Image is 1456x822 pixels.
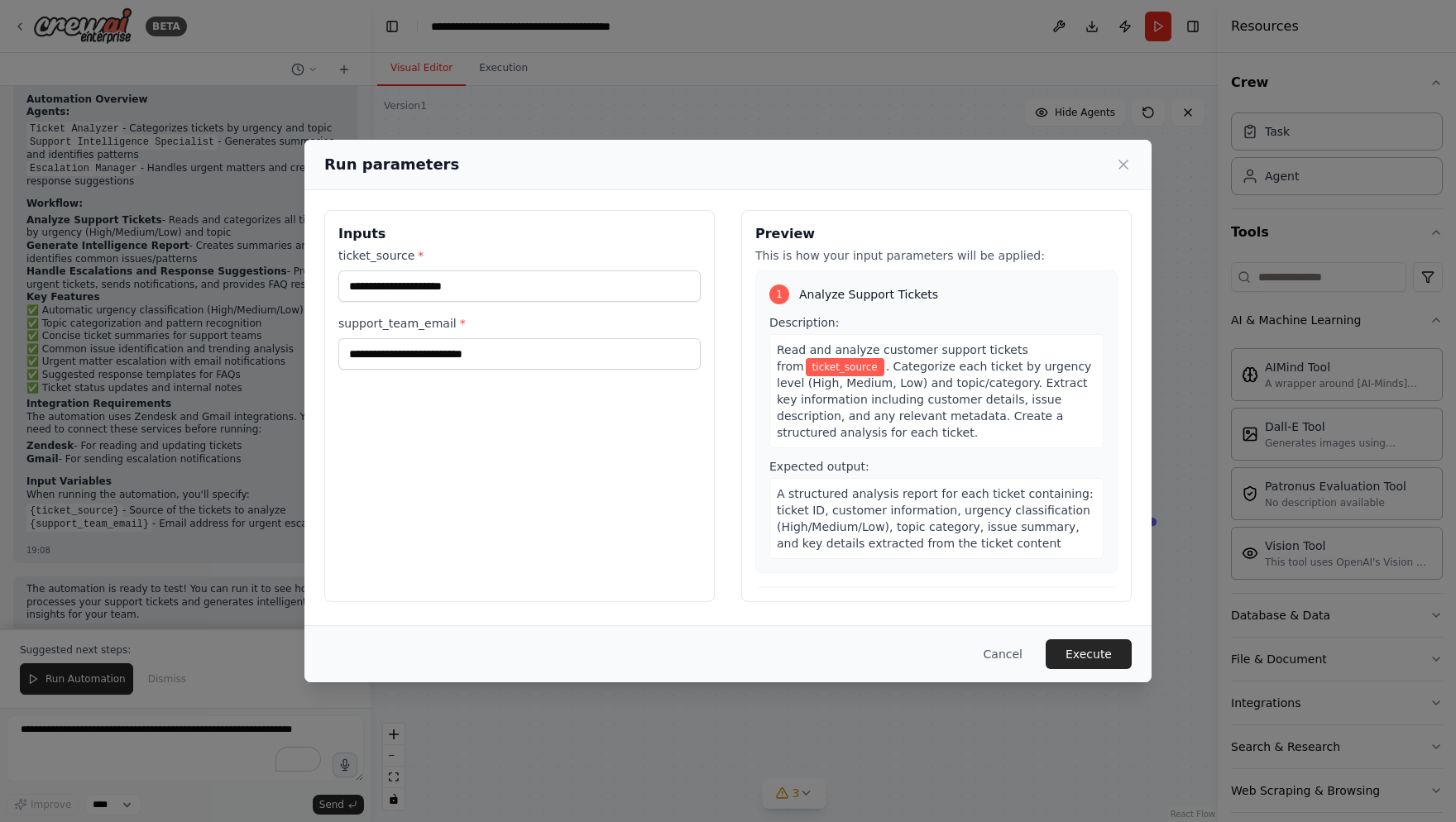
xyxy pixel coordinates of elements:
span: Expected output: [769,460,869,473]
p: This is how your input parameters will be applied: [755,247,1118,264]
span: Description: [769,316,839,329]
label: support_team_email [338,315,701,332]
button: Cancel [970,639,1036,669]
span: Read and analyze customer support tickets from [777,343,1028,373]
span: Variable: ticket_source [806,358,884,376]
h2: Run parameters [324,153,459,176]
label: ticket_source [338,247,701,264]
span: A structured analysis report for each ticket containing: ticket ID, customer information, urgency... [777,487,1094,550]
h3: Preview [755,224,1118,244]
div: 1 [769,284,789,304]
button: Execute [1046,639,1132,669]
span: Analyze Support Tickets [799,286,938,303]
span: . Categorize each ticket by urgency level (High, Medium, Low) and topic/category. Extract key inf... [777,360,1091,439]
h3: Inputs [338,224,701,244]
